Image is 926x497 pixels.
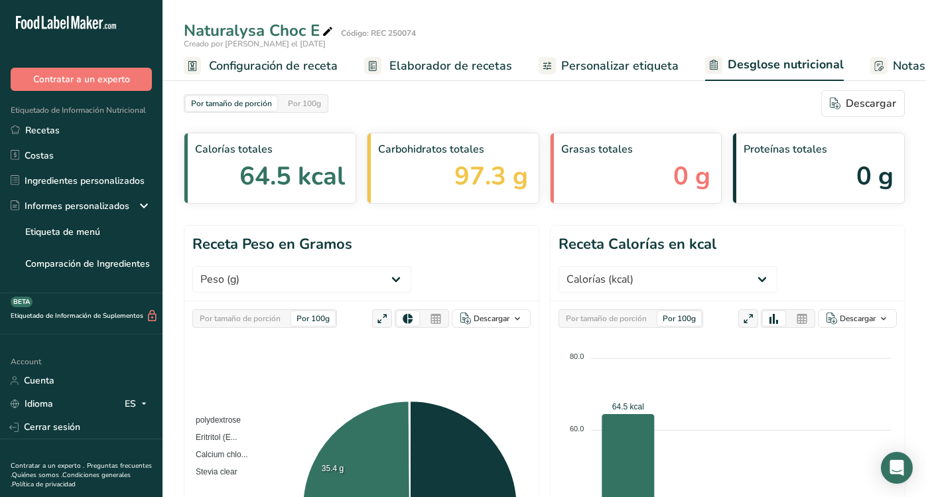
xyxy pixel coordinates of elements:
[341,27,416,39] div: Código: REC 250074
[559,234,716,255] h1: Receta Calorías en kcal
[881,452,913,484] div: Open Intercom Messenger
[12,480,76,489] a: Política de privacidad
[12,470,62,480] a: Quiénes somos .
[186,467,237,476] span: Stevia clear
[570,425,584,433] tspan: 60.0
[194,311,286,326] div: Por tamaño de porción
[11,68,152,91] button: Contratar a un experto
[840,313,876,324] div: Descargar
[378,141,528,157] span: Carbohidratos totales
[291,311,335,326] div: Por 100g
[657,311,701,326] div: Por 100g
[570,352,584,360] tspan: 80.0
[192,234,352,255] h1: Receta Peso en Gramos
[452,309,531,328] button: Descargar
[186,450,248,459] span: Calcium chlo...
[11,461,152,480] a: Preguntas frecuentes .
[818,309,897,328] button: Descargar
[474,313,509,324] div: Descargar
[561,57,679,75] span: Personalizar etiqueta
[283,96,326,111] div: Por 100g
[186,415,241,425] span: polydextrose
[539,51,679,81] a: Personalizar etiqueta
[11,297,33,307] div: BETA
[705,50,844,82] a: Desglose nutricional
[239,157,345,195] span: 64.5 kcal
[184,19,336,42] div: Naturalysa Choc E
[11,199,129,213] div: Informes personalizados
[673,157,710,195] span: 0 g
[186,433,237,442] span: Eritritol (E...
[195,141,345,157] span: Calorías totales
[186,96,277,111] div: Por tamaño de porción
[184,51,338,81] a: Configuración de receta
[364,51,512,81] a: Elaborador de recetas
[454,157,528,195] span: 97.3 g
[209,57,338,75] span: Configuración de receta
[184,38,326,49] span: Creado por [PERSON_NAME] el [DATE]
[11,470,131,489] a: Condiciones generales .
[856,157,893,195] span: 0 g
[561,141,711,157] span: Grasas totales
[125,396,152,412] div: ES
[744,141,893,157] span: Proteínas totales
[11,461,84,470] a: Contratar a un experto .
[561,311,652,326] div: Por tamaño de porción
[11,392,53,415] a: Idioma
[389,57,512,75] span: Elaborador de recetas
[728,56,844,74] span: Desglose nutricional
[821,90,905,117] button: Descargar
[830,96,896,111] div: Descargar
